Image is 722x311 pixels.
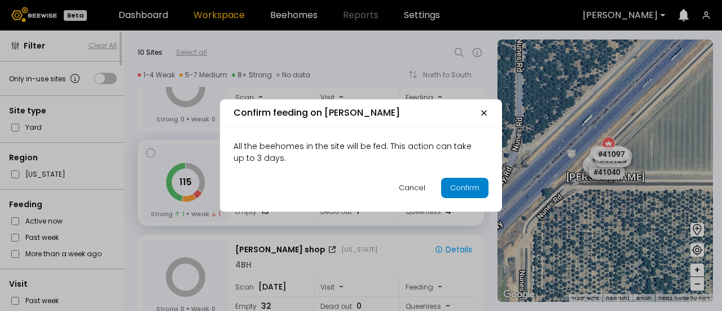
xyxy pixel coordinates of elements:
div: Confirm [450,182,479,194]
button: Confirm [441,178,488,198]
div: All the beehomes in the site will be fed. This action can take up to 3 days. [220,127,502,178]
h2: Confirm feeding on [PERSON_NAME] [234,108,400,117]
div: Cancel [399,182,425,194]
button: Cancel [390,178,434,198]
